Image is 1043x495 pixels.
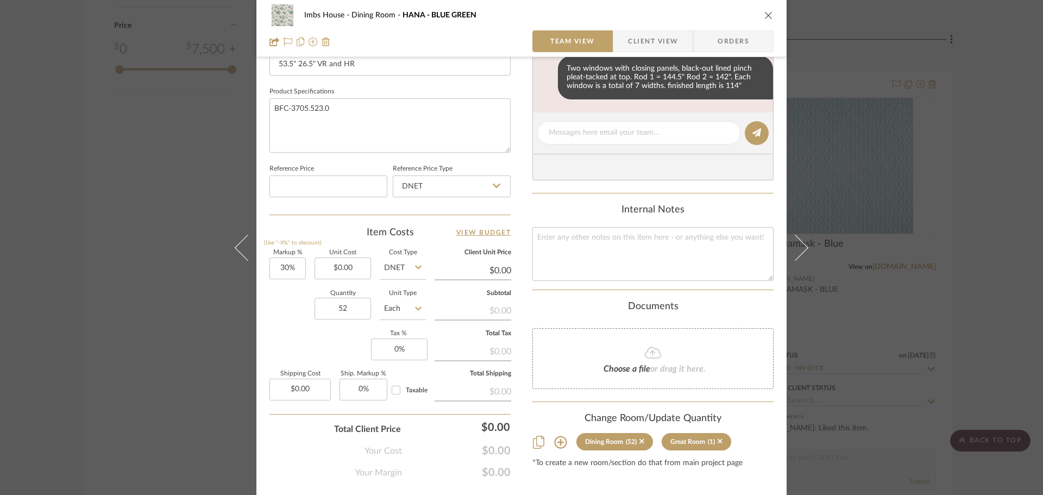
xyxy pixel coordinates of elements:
label: Unit Cost [315,250,371,255]
img: ac9fba58-f254-4ec0-803f-06196f7410d1_48x40.jpg [269,4,296,26]
label: Client Unit Price [435,250,511,255]
div: $0.00 [435,300,511,319]
div: Dining Room [585,438,623,446]
span: Total Client Price [334,423,401,436]
span: Imbs House [304,11,351,19]
label: Markup % [269,250,306,255]
div: (52) [626,438,637,446]
label: Reference Price Type [393,166,453,172]
label: Total Shipping [435,371,511,377]
div: $0.00 [406,416,515,438]
div: (1) [708,438,715,446]
label: Reference Price [269,166,314,172]
label: Ship. Markup % [340,371,387,377]
button: close [764,10,774,20]
div: Change Room/Update Quantity [532,413,774,425]
span: HANA - BLUE GREEN [403,11,476,19]
span: Taxable [406,387,428,393]
div: Documents [532,301,774,313]
span: Your Margin [355,466,402,479]
label: Tax % [371,331,426,336]
label: Product Specifications [269,89,334,95]
span: Your Cost [365,444,402,458]
label: Total Tax [435,331,511,336]
label: Subtotal [435,291,511,296]
label: Quantity [315,291,371,296]
span: $0.00 [402,466,511,479]
span: Choose a file [604,365,650,373]
img: Remove from project [322,37,330,46]
input: Enter the dimensions of this item [269,54,511,76]
a: View Budget [456,226,511,239]
label: Unit Type [380,291,426,296]
span: Client View [628,30,678,52]
label: Cost Type [380,250,426,255]
div: Internal Notes [532,204,774,216]
label: Shipping Cost [269,371,331,377]
span: Orders [706,30,761,52]
span: Team View [550,30,595,52]
div: *To create a new room/section do that from main project page [532,459,774,468]
div: Great Room [670,438,705,446]
span: Dining Room [351,11,403,19]
span: or drag it here. [650,365,706,373]
div: $0.00 [435,381,511,400]
div: $0.00 [435,341,511,360]
span: $0.00 [402,444,511,458]
div: Item Costs [269,226,511,239]
div: Two windows with closing panels, black-out lined pinch pleat-tacked at top. Rod 1 = 144.5" Rod 2 ... [558,56,773,99]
